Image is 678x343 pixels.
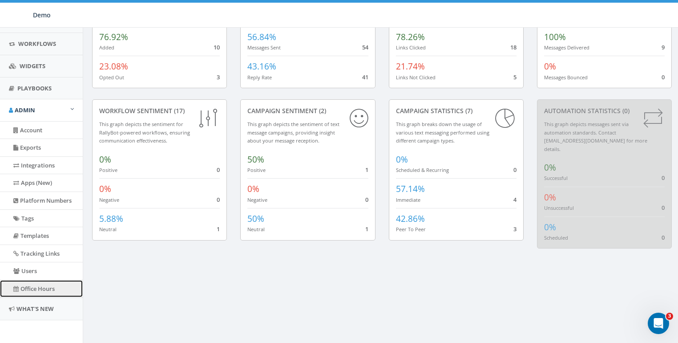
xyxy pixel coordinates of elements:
[362,73,368,81] span: 41
[510,43,517,51] span: 18
[247,61,276,72] span: 43.16%
[99,44,114,51] small: Added
[544,61,556,72] span: 0%
[396,61,425,72] span: 21.74%
[662,233,665,241] span: 0
[365,196,368,204] span: 0
[396,74,436,81] small: Links Not Clicked
[396,226,426,233] small: Peer To Peer
[365,166,368,174] span: 1
[214,43,220,51] span: 10
[99,196,119,203] small: Negative
[18,40,56,48] span: Workflows
[396,154,408,165] span: 0%
[362,43,368,51] span: 54
[365,225,368,233] span: 1
[544,221,556,233] span: 0%
[317,106,326,115] span: (2)
[621,106,630,115] span: (0)
[99,61,128,72] span: 23.08%
[648,313,669,334] iframe: Intercom live chat
[247,183,259,195] span: 0%
[544,74,588,81] small: Messages Bounced
[544,175,568,181] small: Successful
[396,183,425,195] span: 57.14%
[396,196,420,203] small: Immediate
[247,31,276,43] span: 56.84%
[99,31,128,43] span: 76.92%
[544,121,647,152] small: This graph depicts messages sent via automation standards. Contact [EMAIL_ADDRESS][DOMAIN_NAME] f...
[247,44,281,51] small: Messages Sent
[662,174,665,182] span: 0
[544,192,556,203] span: 0%
[172,106,185,115] span: (17)
[217,166,220,174] span: 0
[513,166,517,174] span: 0
[396,167,449,173] small: Scheduled & Recurring
[17,84,52,92] span: Playbooks
[544,204,574,211] small: Unsuccessful
[396,44,426,51] small: Links Clicked
[99,74,124,81] small: Opted Out
[513,225,517,233] span: 3
[396,106,517,115] div: Campaign Statistics
[247,167,266,173] small: Positive
[247,106,368,115] div: Campaign Sentiment
[247,213,264,225] span: 50%
[666,313,673,320] span: 3
[99,154,111,165] span: 0%
[513,196,517,204] span: 4
[544,44,589,51] small: Messages Delivered
[396,213,425,225] span: 42.86%
[99,226,117,233] small: Neutral
[33,11,51,19] span: Demo
[20,62,45,70] span: Widgets
[464,106,472,115] span: (7)
[16,305,54,313] span: What's New
[513,73,517,81] span: 5
[396,31,425,43] span: 78.26%
[217,73,220,81] span: 3
[662,43,665,51] span: 9
[247,154,264,165] span: 50%
[544,31,566,43] span: 100%
[15,106,35,114] span: Admin
[247,121,339,144] small: This graph depicts the sentiment of text message campaigns, providing insight about your message ...
[99,121,190,144] small: This graph depicts the sentiment for RallyBot-powered workflows, ensuring communication effective...
[99,167,117,173] small: Positive
[99,183,111,195] span: 0%
[247,196,267,203] small: Negative
[217,196,220,204] span: 0
[662,73,665,81] span: 0
[99,106,220,115] div: Workflow Sentiment
[544,162,556,173] span: 0%
[544,106,665,115] div: Automation Statistics
[396,121,489,144] small: This graph breaks down the usage of various text messaging performed using different campaign types.
[217,225,220,233] span: 1
[662,204,665,212] span: 0
[544,234,568,241] small: Scheduled
[99,213,123,225] span: 5.88%
[247,226,265,233] small: Neutral
[247,74,272,81] small: Reply Rate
